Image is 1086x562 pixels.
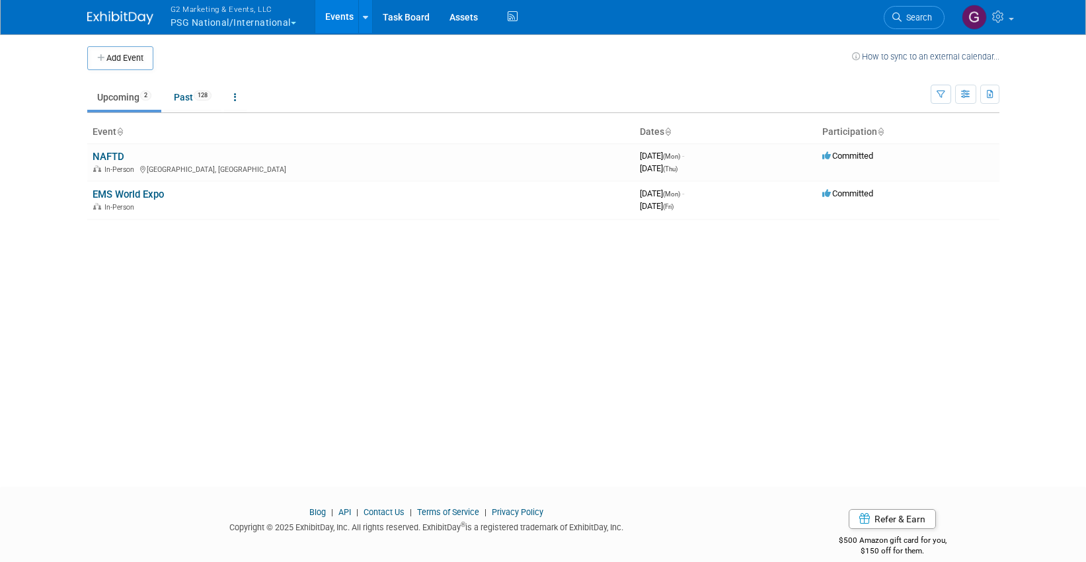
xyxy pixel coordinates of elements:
a: Contact Us [364,507,405,517]
span: (Fri) [663,203,674,210]
img: In-Person Event [93,203,101,210]
span: 128 [194,91,212,100]
a: Privacy Policy [492,507,543,517]
th: Participation [817,121,999,143]
a: EMS World Expo [93,188,164,200]
span: Committed [822,188,873,198]
th: Dates [635,121,817,143]
div: $150 off for them. [786,545,999,557]
span: Search [902,13,932,22]
a: API [338,507,351,517]
a: Terms of Service [417,507,479,517]
a: Refer & Earn [849,509,936,529]
div: Copyright © 2025 ExhibitDay, Inc. All rights reserved. ExhibitDay is a registered trademark of Ex... [87,518,767,534]
span: | [328,507,336,517]
a: How to sync to an external calendar... [852,52,999,61]
span: Committed [822,151,873,161]
span: - [682,151,684,161]
span: [DATE] [640,188,684,198]
span: (Mon) [663,190,680,198]
span: | [481,507,490,517]
span: [DATE] [640,163,678,173]
span: - [682,188,684,198]
a: Sort by Participation Type [877,126,884,137]
th: Event [87,121,635,143]
div: [GEOGRAPHIC_DATA], [GEOGRAPHIC_DATA] [93,163,629,174]
a: Blog [309,507,326,517]
button: Add Event [87,46,153,70]
a: Sort by Event Name [116,126,123,137]
span: In-Person [104,203,138,212]
span: (Thu) [663,165,678,173]
a: NAFTD [93,151,124,163]
sup: ® [461,521,465,528]
span: In-Person [104,165,138,174]
img: Gianna Wenzel [962,5,987,30]
a: Past128 [164,85,221,110]
img: ExhibitDay [87,11,153,24]
span: [DATE] [640,151,684,161]
a: Upcoming2 [87,85,161,110]
span: [DATE] [640,201,674,211]
a: Search [884,6,945,29]
span: | [353,507,362,517]
img: In-Person Event [93,165,101,172]
span: G2 Marketing & Events, LLC [171,2,296,16]
span: 2 [140,91,151,100]
div: $500 Amazon gift card for you, [786,526,999,557]
a: Sort by Start Date [664,126,671,137]
span: | [407,507,415,517]
span: (Mon) [663,153,680,160]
